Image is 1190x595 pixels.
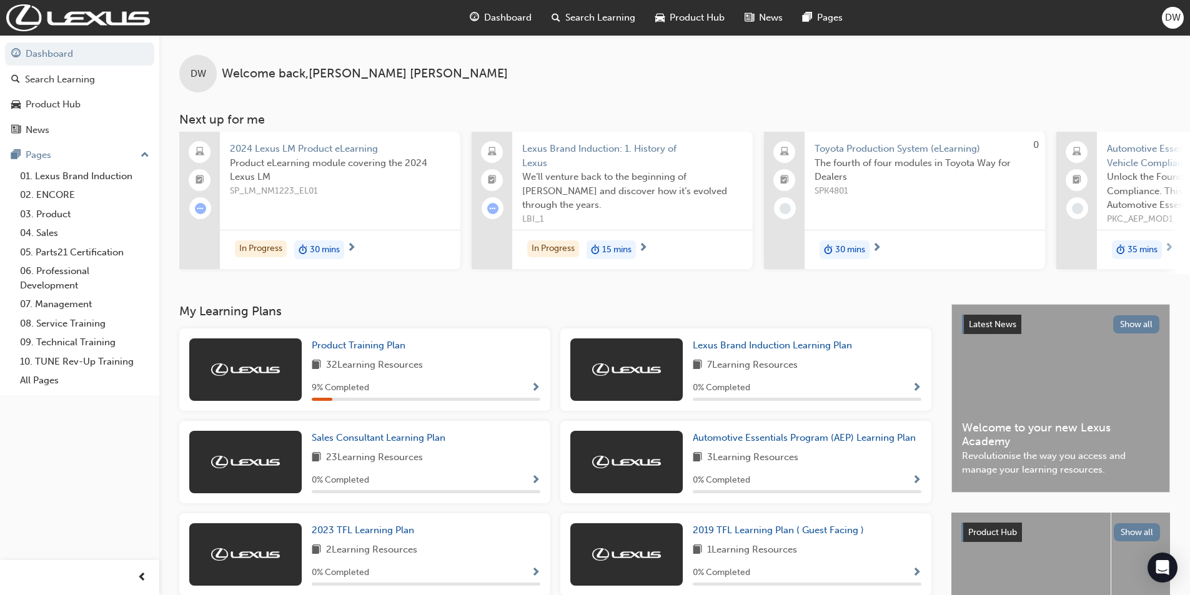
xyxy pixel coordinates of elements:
[968,527,1017,538] span: Product Hub
[299,242,307,258] span: duration-icon
[312,431,450,445] a: Sales Consultant Learning Plan
[487,203,498,214] span: learningRecordVerb_ATTEMPT-icon
[693,524,864,536] span: 2019 TFL Learning Plan ( Guest Facing )
[961,523,1160,543] a: Product HubShow all
[591,242,600,258] span: duration-icon
[638,243,648,254] span: next-icon
[707,450,798,466] span: 3 Learning Resources
[602,243,632,257] span: 15 mins
[735,5,793,31] a: news-iconNews
[312,450,321,466] span: book-icon
[645,5,735,31] a: car-iconProduct Hub
[196,172,204,189] span: booktick-icon
[912,380,921,396] button: Show Progress
[531,565,540,581] button: Show Progress
[312,338,410,353] a: Product Training Plan
[15,295,154,314] a: 07. Management
[962,449,1159,477] span: Revolutionise the way you access and manage your learning resources.
[1116,242,1125,258] span: duration-icon
[764,132,1045,269] a: 0Toyota Production System (eLearning)The fourth of four modules in Toyota Way for DealersSPK4801d...
[780,172,789,189] span: booktick-icon
[312,523,419,538] a: 2023 TFL Learning Plan
[1148,553,1178,583] div: Open Intercom Messenger
[179,132,460,269] a: 2024 Lexus LM Product eLearningProduct eLearning module covering the 2024 Lexus LMSP_LM_NM1223_EL...
[15,314,154,333] a: 08. Service Training
[137,570,147,586] span: prev-icon
[15,224,154,243] a: 04. Sales
[815,184,1035,199] span: SPK4801
[460,5,542,31] a: guage-iconDashboard
[326,450,423,466] span: 23 Learning Resources
[693,566,750,580] span: 0 % Completed
[1073,144,1081,160] span: laptop-icon
[5,68,154,91] a: Search Learning
[522,170,743,212] span: We’ll venture back to the beginning of [PERSON_NAME] and discover how it’s evolved through the ye...
[310,243,340,257] span: 30 mins
[5,93,154,116] a: Product Hub
[326,543,417,558] span: 2 Learning Resources
[912,473,921,488] button: Show Progress
[26,97,81,112] div: Product Hub
[951,304,1170,493] a: Latest NewsShow allWelcome to your new Lexus AcademyRevolutionise the way you access and manage y...
[542,5,645,31] a: search-iconSearch Learning
[11,150,21,161] span: pages-icon
[5,42,154,66] a: Dashboard
[1072,203,1083,214] span: learningRecordVerb_NONE-icon
[693,381,750,395] span: 0 % Completed
[11,125,21,136] span: news-icon
[707,358,798,373] span: 7 Learning Resources
[1162,7,1184,29] button: DW
[211,456,280,468] img: Trak
[693,473,750,488] span: 0 % Completed
[326,358,423,373] span: 32 Learning Resources
[5,40,154,144] button: DashboardSearch LearningProduct HubNews
[793,5,853,31] a: pages-iconPages
[531,380,540,396] button: Show Progress
[1128,243,1158,257] span: 35 mins
[230,156,450,184] span: Product eLearning module covering the 2024 Lexus LM
[141,147,149,164] span: up-icon
[693,340,852,351] span: Lexus Brand Induction Learning Plan
[15,371,154,390] a: All Pages
[15,262,154,295] a: 06. Professional Development
[222,67,508,81] span: Welcome back , [PERSON_NAME] [PERSON_NAME]
[655,10,665,26] span: car-icon
[565,11,635,25] span: Search Learning
[780,144,789,160] span: laptop-icon
[15,205,154,224] a: 03. Product
[472,132,753,269] a: Lexus Brand Induction: 1. History of LexusWe’ll venture back to the beginning of [PERSON_NAME] an...
[1164,243,1174,254] span: next-icon
[912,475,921,486] span: Show Progress
[211,363,280,376] img: Trak
[26,123,49,137] div: News
[1073,172,1081,189] span: booktick-icon
[312,340,405,351] span: Product Training Plan
[824,242,833,258] span: duration-icon
[230,142,450,156] span: 2024 Lexus LM Product eLearning
[15,185,154,205] a: 02. ENCORE
[531,475,540,486] span: Show Progress
[196,144,204,160] span: laptop-icon
[592,363,661,376] img: Trak
[912,565,921,581] button: Show Progress
[312,358,321,373] span: book-icon
[745,10,754,26] span: news-icon
[312,566,369,580] span: 0 % Completed
[531,473,540,488] button: Show Progress
[759,11,783,25] span: News
[312,432,445,443] span: Sales Consultant Learning Plan
[693,338,857,353] a: Lexus Brand Induction Learning Plan
[707,543,797,558] span: 1 Learning Resources
[312,381,369,395] span: 9 % Completed
[1114,523,1161,541] button: Show all
[693,450,702,466] span: book-icon
[15,333,154,352] a: 09. Technical Training
[815,142,1035,156] span: Toyota Production System (eLearning)
[488,172,497,189] span: booktick-icon
[835,243,865,257] span: 30 mins
[347,243,356,254] span: next-icon
[484,11,532,25] span: Dashboard
[5,144,154,167] button: Pages
[693,543,702,558] span: book-icon
[211,548,280,561] img: Trak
